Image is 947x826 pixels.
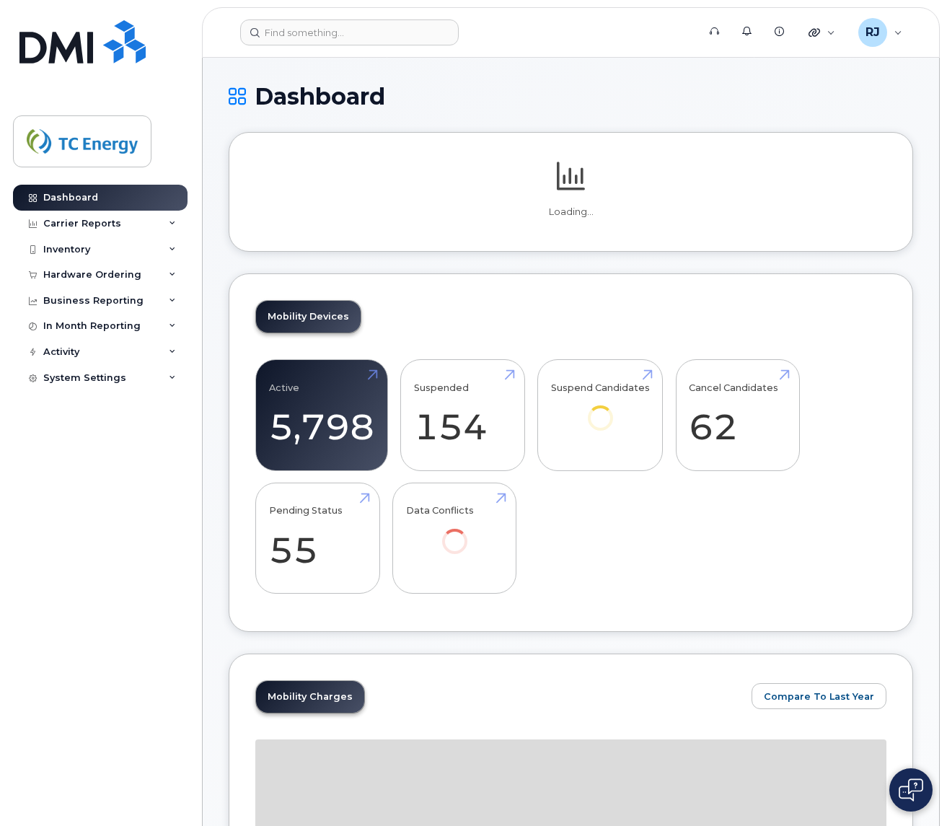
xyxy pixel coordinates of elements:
[414,368,511,463] a: Suspended 154
[229,84,913,109] h1: Dashboard
[406,491,503,574] a: Data Conflicts
[764,690,874,703] span: Compare To Last Year
[899,778,923,801] img: Open chat
[269,368,374,463] a: Active 5,798
[256,681,364,713] a: Mobility Charges
[551,368,650,451] a: Suspend Candidates
[255,206,886,219] p: Loading...
[256,301,361,333] a: Mobility Devices
[269,491,366,586] a: Pending Status 55
[752,683,886,709] button: Compare To Last Year
[689,368,786,463] a: Cancel Candidates 62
